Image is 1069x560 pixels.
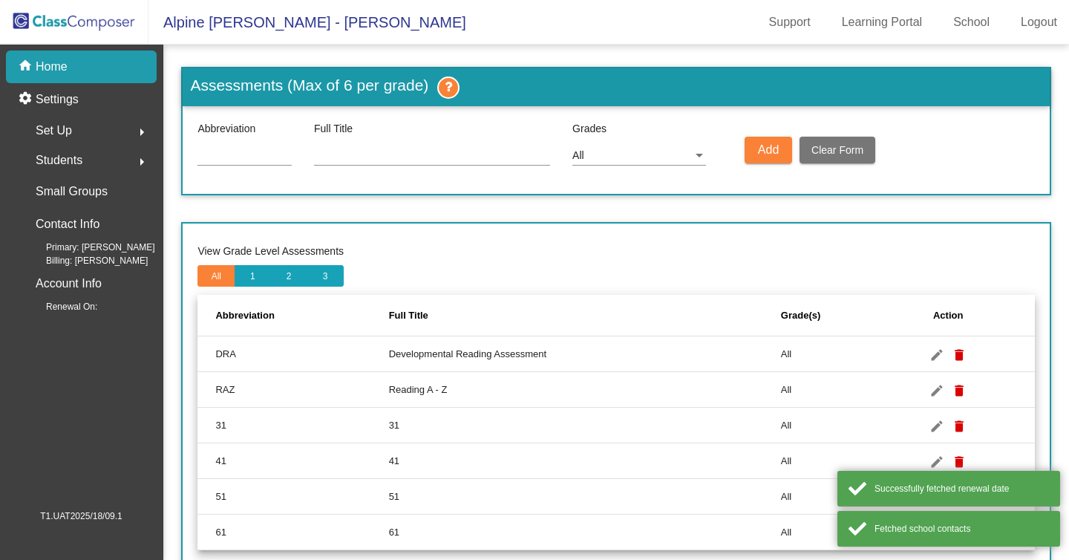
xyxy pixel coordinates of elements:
[1009,10,1069,34] a: Logout
[270,265,307,287] button: 2
[36,91,79,108] p: Settings
[781,515,880,550] td: All
[880,295,1035,336] th: Action
[197,515,388,550] td: 61
[36,214,99,235] p: Contact Info
[389,479,781,515] td: 51
[781,372,880,408] td: All
[875,482,1049,495] div: Successfully fetched renewal date
[22,241,155,254] span: Primary: [PERSON_NAME]
[36,181,108,202] p: Small Groups
[389,336,781,372] td: Developmental Reading Assessment
[36,120,72,141] span: Set Up
[36,150,82,171] span: Students
[928,382,946,400] mat-icon: edit
[36,273,102,294] p: Account Info
[875,522,1049,535] div: Fetched school contacts
[572,121,698,137] mat-label: Grades
[928,346,946,364] mat-icon: edit
[389,372,781,408] td: Reading A - Z
[781,295,880,336] th: Grade(s)
[781,408,880,443] td: All
[18,58,36,76] mat-icon: home
[18,91,36,108] mat-icon: settings
[314,123,353,134] mat-label: Full Title
[757,10,823,34] a: Support
[781,336,880,372] td: All
[133,153,151,171] mat-icon: arrow_right
[950,382,968,400] mat-icon: delete
[950,453,968,471] mat-icon: delete
[197,123,255,134] mat-label: Abbreviation
[830,10,935,34] a: Learning Portal
[800,137,875,163] button: Clear Form
[950,346,968,364] mat-icon: delete
[197,408,388,443] td: 31
[234,265,271,287] button: 1
[389,443,781,479] td: 41
[389,515,781,550] td: 61
[811,144,863,156] span: Clear Form
[941,10,1001,34] a: School
[745,137,792,163] button: Add
[928,453,946,471] mat-icon: edit
[950,417,968,435] mat-icon: delete
[197,372,388,408] td: RAZ
[190,76,428,94] h3: Assessments (Max of 6 per grade)
[133,123,151,141] mat-icon: arrow_right
[928,417,946,435] mat-icon: edit
[758,143,779,156] span: Add
[197,265,235,287] button: All
[148,10,466,34] span: Alpine [PERSON_NAME] - [PERSON_NAME]
[307,265,344,287] button: 3
[197,336,388,372] td: DRA
[389,295,781,336] th: Full Title
[22,300,97,313] span: Renewal On:
[781,479,880,515] td: All
[197,443,388,479] td: 41
[197,245,344,257] a: View Grade Level Assessments
[389,408,781,443] td: 31
[781,443,880,479] td: All
[36,58,68,76] p: Home
[197,479,388,515] td: 51
[197,295,388,336] th: Abbreviation
[22,254,148,267] span: Billing: [PERSON_NAME]
[572,149,584,161] mat-select-trigger: All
